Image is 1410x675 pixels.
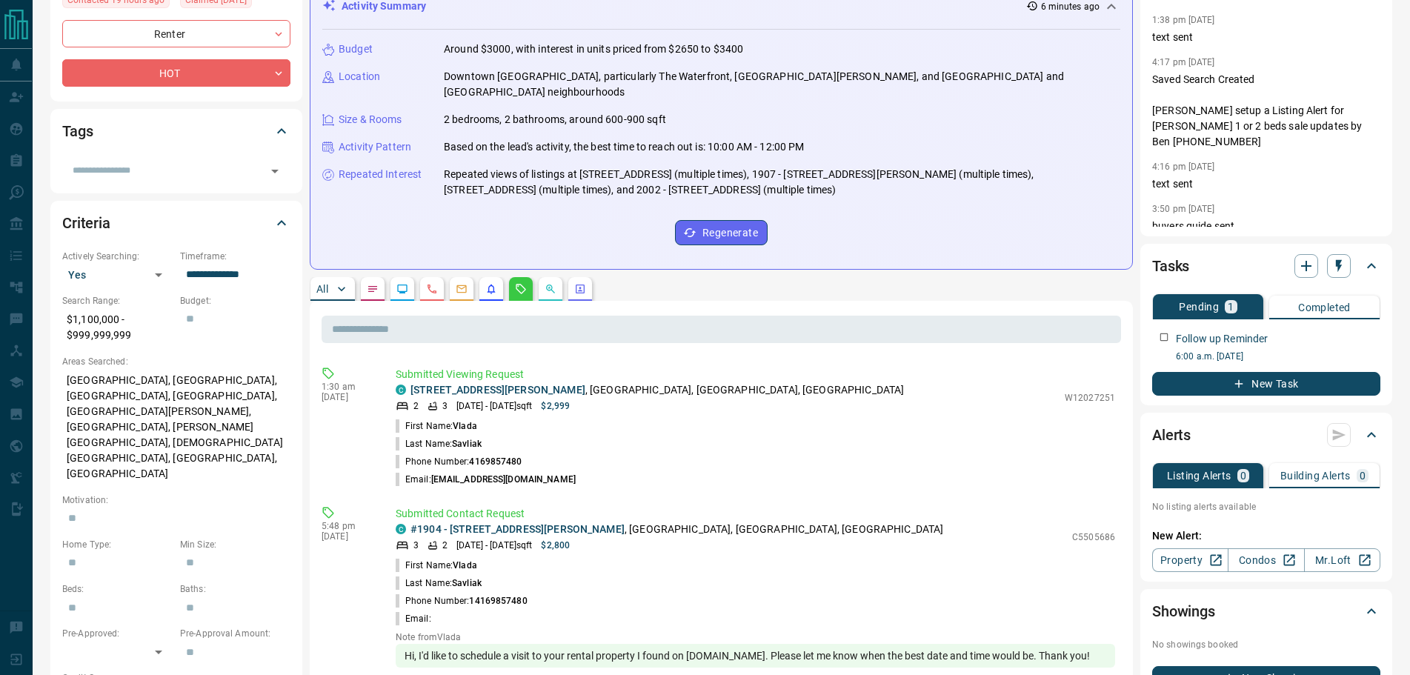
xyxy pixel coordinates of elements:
[180,627,290,640] p: Pre-Approval Amount:
[339,112,402,127] p: Size & Rooms
[469,456,522,467] span: 4169857480
[541,539,570,552] p: $2,800
[574,283,586,295] svg: Agent Actions
[265,161,285,182] button: Open
[322,521,373,531] p: 5:48 pm
[1065,391,1115,405] p: W12027251
[410,384,585,396] a: [STREET_ADDRESS][PERSON_NAME]
[1152,15,1215,25] p: 1:38 pm [DATE]
[1152,638,1380,651] p: No showings booked
[1228,302,1234,312] p: 1
[396,367,1115,382] p: Submitted Viewing Request
[396,506,1115,522] p: Submitted Contact Request
[180,538,290,551] p: Min Size:
[1228,548,1304,572] a: Condos
[62,307,173,348] p: $1,100,000 - $999,999,999
[1152,599,1215,623] h2: Showings
[1280,470,1351,481] p: Building Alerts
[1176,350,1380,363] p: 6:00 a.m. [DATE]
[367,283,379,295] svg: Notes
[1152,372,1380,396] button: New Task
[1152,417,1380,453] div: Alerts
[1152,548,1228,572] a: Property
[62,211,110,235] h2: Criteria
[322,531,373,542] p: [DATE]
[452,578,482,588] span: Savliak
[1152,57,1215,67] p: 4:17 pm [DATE]
[1152,500,1380,513] p: No listing alerts available
[1152,423,1191,447] h2: Alerts
[675,220,768,245] button: Regenerate
[1072,531,1115,544] p: C5505686
[452,439,482,449] span: Savliak
[396,644,1115,668] div: Hi, I'd like to schedule a visit to your rental property I found on [DOMAIN_NAME]. Please let me ...
[1152,204,1215,214] p: 3:50 pm [DATE]
[1152,254,1189,278] h2: Tasks
[1240,470,1246,481] p: 0
[180,294,290,307] p: Budget:
[322,382,373,392] p: 1:30 am
[62,582,173,596] p: Beds:
[453,421,477,431] span: Vlada
[469,596,527,606] span: 14169857480
[62,627,173,640] p: Pre-Approved:
[410,522,943,537] p: , [GEOGRAPHIC_DATA], [GEOGRAPHIC_DATA], [GEOGRAPHIC_DATA]
[396,559,477,572] p: First Name:
[1152,30,1380,45] p: text sent
[396,283,408,295] svg: Lead Browsing Activity
[1152,72,1380,150] p: Saved Search Created [PERSON_NAME] setup a Listing Alert for [PERSON_NAME] 1 or 2 beds sale updat...
[316,284,328,294] p: All
[453,560,477,571] span: Vlada
[456,399,532,413] p: [DATE] - [DATE] sqft
[413,539,419,552] p: 3
[485,283,497,295] svg: Listing Alerts
[1152,593,1380,629] div: Showings
[396,594,528,608] p: Phone Number:
[339,139,411,155] p: Activity Pattern
[1298,302,1351,313] p: Completed
[444,139,805,155] p: Based on the lead's activity, the best time to reach out is: 10:00 AM - 12:00 PM
[322,392,373,402] p: [DATE]
[1176,331,1268,347] p: Follow up Reminder
[1167,470,1231,481] p: Listing Alerts
[515,283,527,295] svg: Requests
[442,399,448,413] p: 3
[456,283,468,295] svg: Emails
[396,419,477,433] p: First Name:
[431,474,576,485] span: [EMAIL_ADDRESS][DOMAIN_NAME]
[339,41,373,57] p: Budget
[1152,219,1380,234] p: buyers guide sent
[1152,162,1215,172] p: 4:16 pm [DATE]
[442,539,448,552] p: 2
[62,263,173,287] div: Yes
[413,399,419,413] p: 2
[426,283,438,295] svg: Calls
[339,167,422,182] p: Repeated Interest
[62,368,290,486] p: [GEOGRAPHIC_DATA], [GEOGRAPHIC_DATA], [GEOGRAPHIC_DATA], [GEOGRAPHIC_DATA], [GEOGRAPHIC_DATA][PER...
[62,119,93,143] h2: Tags
[444,69,1120,100] p: Downtown [GEOGRAPHIC_DATA], particularly The Waterfront, [GEOGRAPHIC_DATA][PERSON_NAME], and [GEO...
[396,473,576,486] p: Email:
[456,539,532,552] p: [DATE] - [DATE] sqft
[444,112,666,127] p: 2 bedrooms, 2 bathrooms, around 600-900 sqft
[444,167,1120,198] p: Repeated views of listings at [STREET_ADDRESS] (multiple times), 1907 - [STREET_ADDRESS][PERSON_N...
[396,455,522,468] p: Phone Number:
[396,632,1115,642] p: Note from Vlada
[62,205,290,241] div: Criteria
[444,41,743,57] p: Around $3000, with interest in units priced from $2650 to $3400
[62,20,290,47] div: Renter
[410,382,904,398] p: , [GEOGRAPHIC_DATA], [GEOGRAPHIC_DATA], [GEOGRAPHIC_DATA]
[339,69,380,84] p: Location
[62,493,290,507] p: Motivation:
[1152,528,1380,544] p: New Alert:
[396,385,406,395] div: condos.ca
[396,524,406,534] div: condos.ca
[62,250,173,263] p: Actively Searching:
[1152,176,1380,192] p: text sent
[541,399,570,413] p: $2,999
[1304,548,1380,572] a: Mr.Loft
[396,612,431,625] p: Email:
[410,523,625,535] a: #1904 - [STREET_ADDRESS][PERSON_NAME]
[180,582,290,596] p: Baths:
[1360,470,1366,481] p: 0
